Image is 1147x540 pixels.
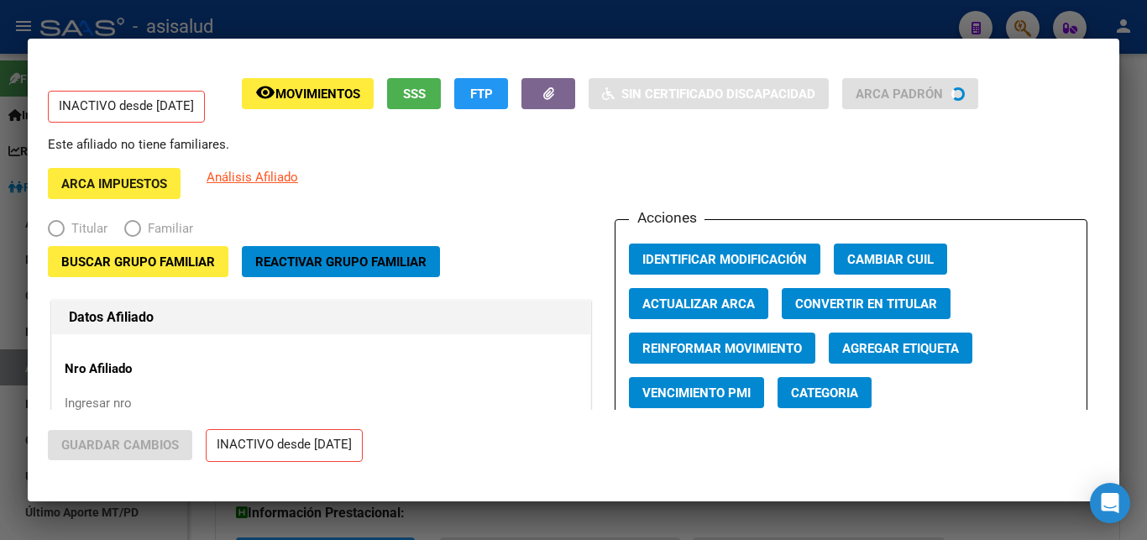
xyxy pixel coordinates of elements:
[589,78,829,109] button: Sin Certificado Discapacidad
[842,78,978,109] button: ARCA Padrón
[795,296,937,312] span: Convertir en Titular
[791,385,858,401] span: Categoria
[782,288,951,319] button: Convertir en Titular
[834,244,947,275] button: Cambiar CUIL
[642,296,755,312] span: Actualizar ARCA
[141,219,193,239] span: Familiar
[255,254,427,270] span: Reactivar Grupo Familiar
[48,91,205,123] p: INACTIVO desde [DATE]
[470,87,493,102] span: FTP
[629,377,764,408] button: Vencimiento PMI
[621,87,815,102] span: Sin Certificado Discapacidad
[847,252,934,267] span: Cambiar CUIL
[1090,483,1130,523] div: Open Intercom Messenger
[454,78,508,109] button: FTP
[61,438,179,453] span: Guardar Cambios
[48,135,229,155] p: Este afiliado no tiene familiares.
[275,87,360,102] span: Movimientos
[69,307,573,328] h1: Datos Afiliado
[242,78,374,109] button: Movimientos
[778,377,872,408] button: Categoria
[242,246,440,277] button: Reactivar Grupo Familiar
[403,87,426,102] span: SSS
[387,78,441,109] button: SSS
[48,168,181,199] button: ARCA Impuestos
[856,87,943,102] span: ARCA Padrón
[629,288,768,319] button: Actualizar ARCA
[61,254,215,270] span: Buscar Grupo Familiar
[642,341,802,356] span: Reinformar Movimiento
[48,430,192,460] button: Guardar Cambios
[629,244,820,275] button: Identificar Modificación
[842,341,959,356] span: Agregar Etiqueta
[829,333,972,364] button: Agregar Etiqueta
[65,219,107,239] span: Titular
[255,82,275,102] mat-icon: remove_red_eye
[48,246,228,277] button: Buscar Grupo Familiar
[65,359,218,379] p: Nro Afiliado
[61,176,167,191] span: ARCA Impuestos
[629,207,704,228] h3: Acciones
[206,429,363,462] p: INACTIVO desde [DATE]
[48,224,210,239] mat-radio-group: Elija una opción
[629,333,815,364] button: Reinformar Movimiento
[207,170,298,185] span: Análisis Afiliado
[642,252,807,267] span: Identificar Modificación
[642,385,751,401] span: Vencimiento PMI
